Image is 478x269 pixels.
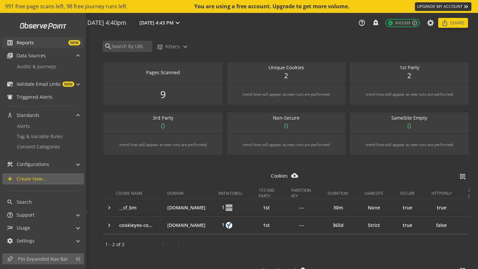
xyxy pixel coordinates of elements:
mat-icon: tune [156,43,163,50]
div: SameSite Empty [353,115,465,122]
div: 1st [257,203,284,213]
mat-expansion-panel-header: Usage [2,222,84,234]
div: trend lines will appear as new runs are performed [366,92,453,97]
mat-icon: expand_more [174,19,182,27]
mat-icon: ios_share [441,20,448,26]
span: [DATE] 4:43 PM [139,20,174,26]
div: SECURE [395,190,421,196]
div: PARTITION KEY [291,188,312,199]
span: Tag & Variable Rules [17,133,63,139]
span: Consent Categories [17,143,60,150]
div: Unique Cookies [230,64,342,71]
a: UPGRADE MY ACCOUNT [415,2,471,11]
a: Triggered Alerts [2,91,84,103]
button: Previous page [155,237,171,252]
div: INITIATOR(S) [218,190,248,196]
div: SAMESITE [359,190,389,196]
span: 0 [161,121,165,131]
mat-icon: settings [7,238,13,244]
mat-icon: info_outline [412,20,418,26]
div: 1 - 2 of 2 [105,241,155,248]
div: --- [287,222,315,229]
img: 1589.svg [225,221,233,229]
div: trend lines will appear as new runs are performed [366,142,453,147]
span: Filters [165,41,180,53]
mat-expansion-panel-header: Configurations [2,159,84,170]
div: You are using a free account. Upgrade to get more volume. [194,3,350,10]
div: Data Sources [2,61,84,77]
span: Support [17,212,35,218]
mat-icon: search [104,42,111,50]
div: COOKIE NAME [116,190,162,196]
a: ReportsNEW [2,37,84,48]
div: HTTPONLY [426,190,458,196]
div: true [398,203,424,213]
span: Create New... [17,176,46,182]
div: true [398,221,424,230]
mat-icon: library_books [7,52,13,59]
div: Pages Scanned [107,69,219,76]
div: INITIATOR(S) [218,190,242,196]
mat-icon: notifications_active [7,94,13,100]
div: Standards [2,121,84,157]
span: Share [450,17,465,29]
td: 365d [322,217,359,234]
div: trend lines will appear as new runs are performed [243,142,330,147]
span: NEW [62,81,74,87]
img: HTTP [226,204,232,211]
button: [DATE] 4:43 PM [138,19,183,27]
mat-icon: mark_email_read [7,81,13,87]
div: PARTITION KEY [286,188,317,199]
div: 1st [257,221,284,230]
div: 1ST/3RDPARTY [253,188,280,199]
div: DOMAIN [167,190,213,196]
span: 9 [160,87,166,101]
span: Usage [17,225,30,231]
span: Audits & Journeys [17,63,56,70]
span: Reports [17,39,34,46]
mat-icon: check_circle [388,20,393,26]
button: Next page [171,237,187,252]
span: NEW [68,40,80,45]
a: Create New... [2,173,84,185]
span: Data Sources [17,52,46,59]
mat-icon: add [7,176,13,182]
span: 1 [222,204,234,210]
p: [DOMAIN_NAME] [167,222,205,229]
div: Non-Secure [230,115,342,122]
div: 1st Party [353,64,465,71]
mat-icon: construction [7,161,13,168]
div: HTTPONLY [432,190,452,196]
td: 30m [322,199,359,216]
mat-icon: help_outline [7,212,13,218]
span: Alerts [17,123,30,129]
span: Triggered Alerts [17,94,52,100]
div: 3rd Party [107,115,219,122]
span: 2 [407,71,411,81]
mat-icon: cloud_download_filled [291,172,298,179]
div: DURATION [328,190,348,196]
p: Cookies [271,173,288,179]
mat-icon: expand_more [181,43,189,51]
input: Search By URL [111,43,151,50]
span: 1 [222,222,234,228]
div: false [430,221,461,230]
div: SAMESITE [364,190,383,196]
span: Success [388,20,410,26]
div: PARTY [259,193,275,199]
span: Settings [17,238,35,244]
div: trend lines will appear as new runs are performed [119,142,207,147]
mat-expansion-panel-header: Settings [2,235,84,246]
div: Strict [362,221,393,230]
mat-expansion-panel-header: Data Sources [2,50,84,61]
p: __cf_bm [119,204,136,211]
span: Standards [17,112,40,119]
span: 991 free page scans left, 98 free journey runs left [5,3,126,10]
div: true [430,203,461,213]
mat-icon: help_outline [358,19,365,27]
div: DOMAIN [167,190,184,196]
mat-icon: search [7,199,13,205]
span: 0 [407,121,411,131]
button: Filters [154,41,192,53]
div: None [362,203,393,213]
